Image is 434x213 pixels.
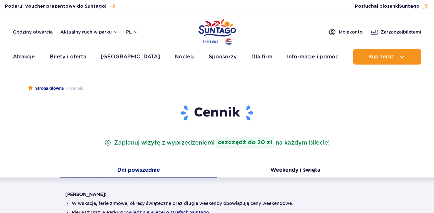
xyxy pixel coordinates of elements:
[217,164,374,177] button: Weekendy i święta
[198,16,236,46] a: Park of Poland
[65,105,369,121] h1: Cennik
[60,29,118,35] button: Aktualny ruch w parku
[209,49,237,65] a: Sponsorzy
[64,85,83,92] li: Cennik
[216,137,274,148] strong: oszczędź do 20 zł
[287,49,338,65] a: Informacje i pomoc
[355,3,429,10] button: Posłuchaj piosenkiSuntago
[28,85,64,92] a: Strona główna
[175,49,194,65] a: Nocleg
[328,28,363,36] a: Mojekonto
[353,49,421,65] button: Kup teraz
[381,29,421,35] span: Zarządzaj biletami
[60,164,217,177] button: Dni powszednie
[339,29,363,35] span: Moje konto
[103,137,331,148] p: Zaplanuj wizytę z wyprzedzeniem na każdym bilecie!
[101,49,160,65] a: [GEOGRAPHIC_DATA]
[126,29,138,35] button: pl
[251,49,272,65] a: Dla firm
[368,54,394,60] span: Kup teraz
[65,192,106,197] strong: [PERSON_NAME]:
[399,4,419,9] span: Suntago
[5,2,115,11] a: Podaruj Voucher prezentowy do Suntago!
[5,3,106,10] span: Podaruj Voucher prezentowy do Suntago!
[50,49,86,65] a: Bilety i oferta
[355,3,419,10] span: Posłuchaj piosenki
[72,200,363,207] li: W wakacje, ferie zimowe, okresy świąteczne oraz długie weekendy obowiązują ceny weekendowe.
[13,49,35,65] a: Atrakcje
[13,29,53,35] a: Godziny otwarcia
[370,28,421,36] a: Zarządzajbiletami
